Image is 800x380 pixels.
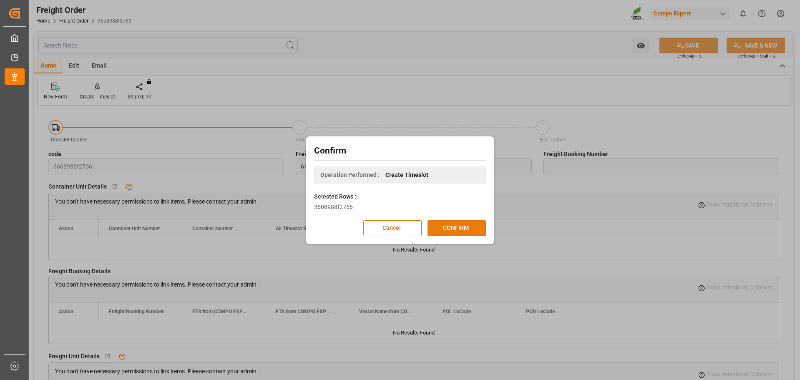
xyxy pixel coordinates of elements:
button: CONFIRM [428,220,486,236]
label: Selected Rows : [314,192,356,201]
h2: Confirm [314,144,486,158]
span: Create Timeslot [385,171,428,179]
button: Cancel [363,220,422,236]
span: Operation Performed : [320,171,380,179]
div: 3608988f2766 [314,203,486,211]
